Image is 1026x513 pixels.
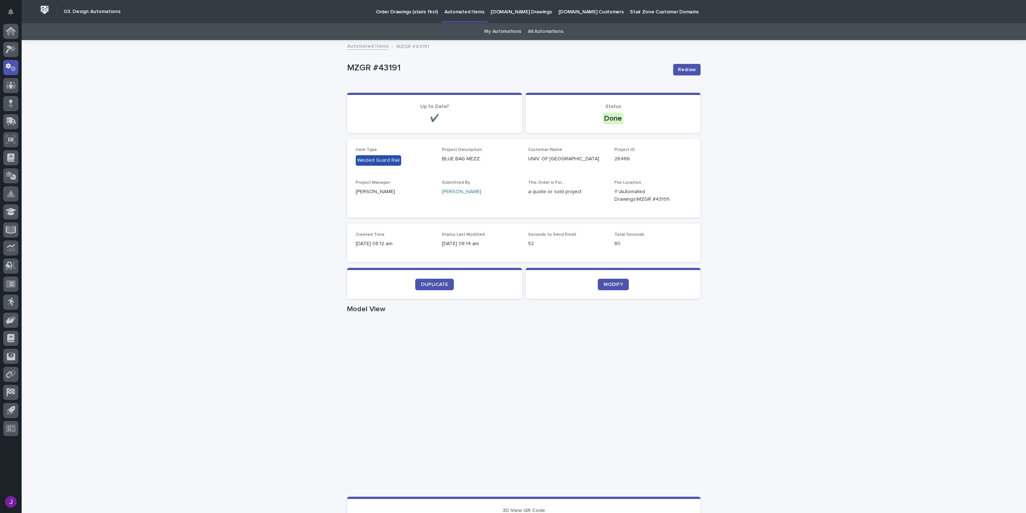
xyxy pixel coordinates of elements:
: Y:\Automated Drawings\MZGR #43191\ [614,188,675,203]
p: UNIV. OF [GEOGRAPHIC_DATA] [528,155,606,163]
a: All Automations [528,23,563,40]
div: Notifications [9,9,18,20]
span: This Order is For... [528,181,565,185]
p: MZGR #43191 [396,42,429,50]
p: BLUE BAG MEZZ [442,155,519,163]
span: MODIFY [604,282,623,287]
span: Submitted By [442,181,470,185]
span: Customer Name [528,148,562,152]
span: Seconds to Send Email [528,232,576,237]
span: DUPLICATE [421,282,448,287]
p: 80 [614,240,692,248]
span: Project Manager [356,181,390,185]
span: Status [605,104,621,109]
span: 3D View QR Code [503,508,545,513]
p: [DATE] 08:12 am [356,240,433,248]
button: Redraw [673,64,701,75]
span: Project Description [442,148,482,152]
h2: 03. Design Automations [64,9,120,15]
p: [PERSON_NAME] [356,188,433,196]
p: [DATE] 08:14 am [442,240,519,248]
div: Done [603,113,623,124]
iframe: Model View [347,316,701,497]
a: MODIFY [598,279,629,290]
p: MZGR #43191 [347,63,667,73]
span: Project ID [614,148,635,152]
a: [PERSON_NAME] [442,188,481,196]
span: File Location [614,181,641,185]
p: a quote or sold project [528,188,606,196]
button: users-avatar [3,494,18,509]
span: Item Type [356,148,377,152]
a: Automated Items [347,42,389,50]
span: Redraw [678,66,696,73]
span: Status Last Modified [442,232,485,237]
h1: Model View [347,305,701,313]
a: DUPLICATE [415,279,454,290]
span: Up to Date? [420,104,449,109]
span: Total Seconds [614,232,644,237]
span: Created Time [356,232,385,237]
img: Workspace Logo [38,3,51,17]
div: Welded Guard Rail [356,155,401,166]
p: 26486 [614,155,692,163]
p: 52 [528,240,606,248]
p: ✔️ [356,114,513,123]
a: My Automations [484,23,521,40]
button: Notifications [3,4,18,19]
